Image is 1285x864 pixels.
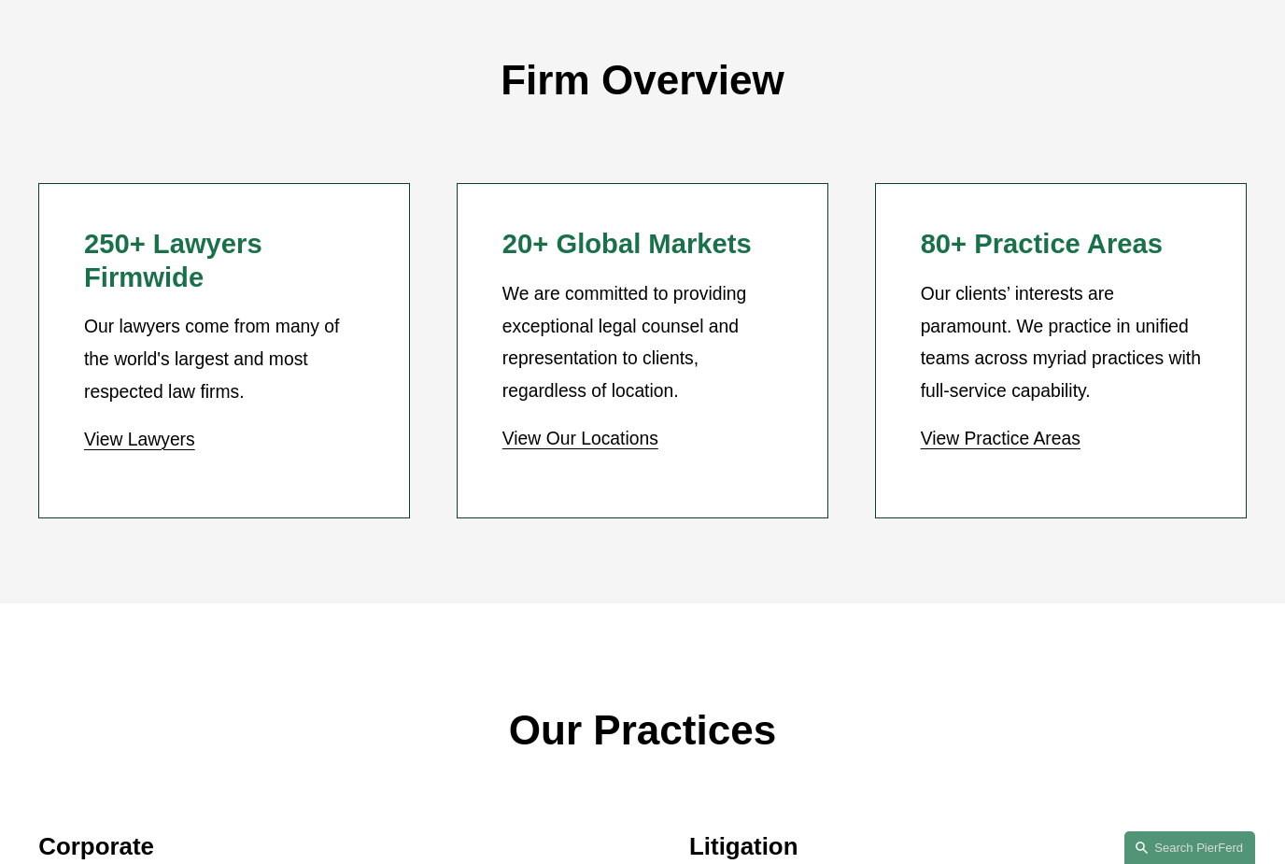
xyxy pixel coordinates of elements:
h2: 20+ Global Markets [502,228,783,261]
p: Firm Overview [38,43,1246,117]
h2: Litigation [689,832,1247,861]
h2: Corporate [38,832,596,861]
a: View Practice Areas [921,429,1080,448]
a: View Lawyers [84,430,195,449]
a: View Our Locations [502,429,658,448]
p: We are committed to providing exceptional legal counsel and representation to clients, regardless... [502,278,783,408]
p: Our Practices [38,693,1246,767]
p: Our clients’ interests are paramount. We practice in unified teams across myriad practices with f... [921,278,1201,408]
a: Search this site [1124,831,1255,864]
p: Our lawyers come from many of the world's largest and most respected law firms. [84,311,364,408]
h2: 80+ Practice Areas [921,228,1201,261]
h2: 250+ Lawyers Firmwide [84,228,364,294]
